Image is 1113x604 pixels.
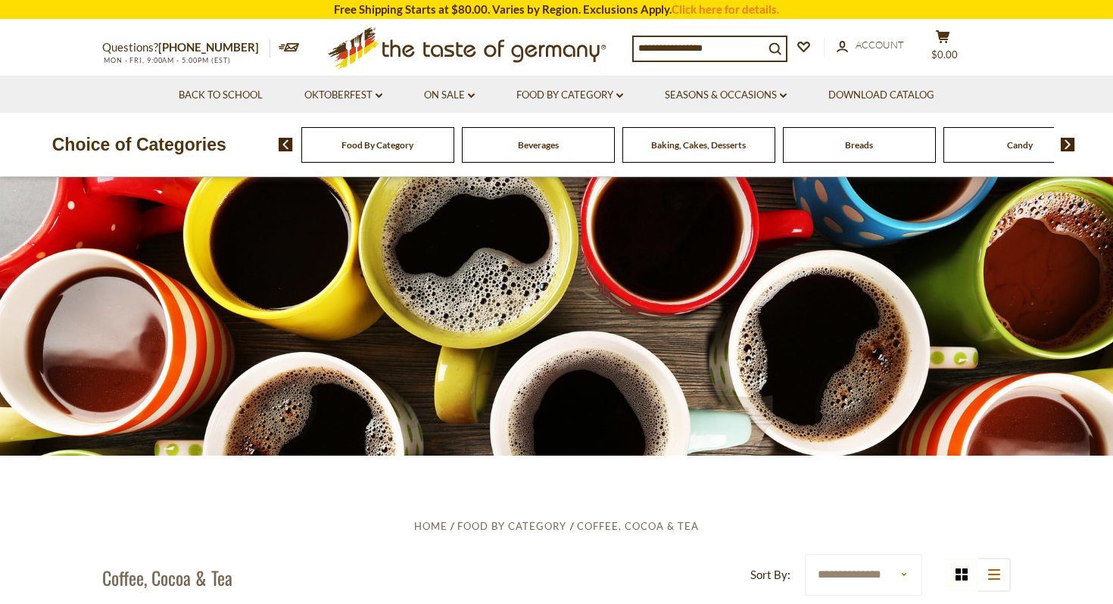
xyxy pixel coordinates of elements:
[665,87,787,104] a: Seasons & Occasions
[920,30,965,67] button: $0.00
[179,87,263,104] a: Back to School
[577,520,699,532] a: Coffee, Cocoa & Tea
[279,138,293,151] img: previous arrow
[518,139,559,151] a: Beverages
[931,48,958,61] span: $0.00
[516,87,623,104] a: Food By Category
[672,2,779,16] a: Click here for details.
[1007,139,1033,151] a: Candy
[304,87,382,104] a: Oktoberfest
[102,56,231,64] span: MON - FRI, 9:00AM - 5:00PM (EST)
[856,39,904,51] span: Account
[158,40,259,54] a: [PHONE_NUMBER]
[457,520,566,532] a: Food By Category
[102,566,232,589] h1: Coffee, Cocoa & Tea
[1061,138,1075,151] img: next arrow
[341,139,413,151] a: Food By Category
[845,139,873,151] a: Breads
[414,520,447,532] a: Home
[102,38,270,58] p: Questions?
[424,87,475,104] a: On Sale
[651,139,746,151] a: Baking, Cakes, Desserts
[828,87,934,104] a: Download Catalog
[837,37,904,54] a: Account
[750,565,790,584] label: Sort By:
